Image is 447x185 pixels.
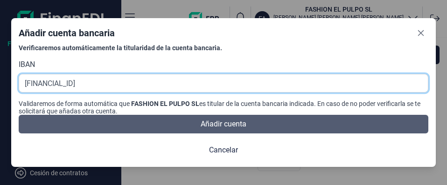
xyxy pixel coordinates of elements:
[19,44,428,52] div: Verificaremos automáticamente la titularidad de la cuenta bancaria.
[19,141,428,159] button: Cancelar
[131,100,199,107] span: FASHION EL PULPO SL
[19,100,428,115] div: Validaremos de forma automática que es titular de la cuenta bancaria indicada. En caso de no pode...
[209,145,238,156] span: Cancelar
[19,59,35,70] label: IBAN
[19,26,115,40] div: Añadir cuenta bancaria
[201,119,246,130] span: Añadir cuenta
[19,74,428,92] input: Introduce el IBAN
[19,115,428,133] button: Añadir cuenta
[413,26,428,40] button: Close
